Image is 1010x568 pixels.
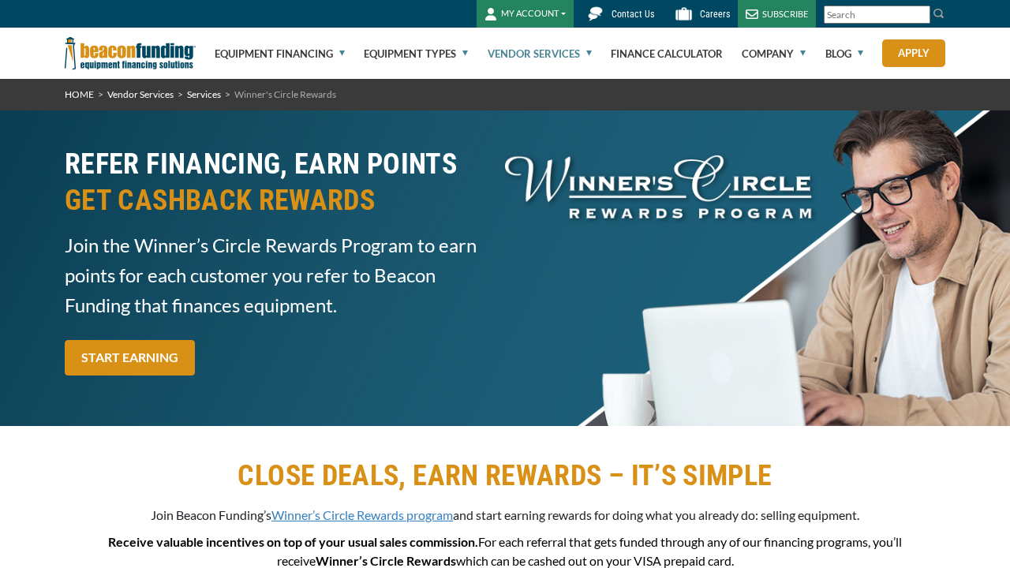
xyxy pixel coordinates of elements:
[107,88,174,100] a: Vendor Services
[65,506,945,525] p: Join Beacon Funding’s and start earning rewards for doing what you already do: selling equipment.
[108,534,478,549] strong: Receive valuable incentives on top of your usual sales commission.
[65,146,496,219] h2: REFER FINANCING, EARN POINTS
[488,28,592,79] a: Vendor Services
[933,7,945,20] img: Search
[215,28,345,79] a: Equipment Financing
[234,88,336,100] span: Winner's Circle Rewards
[700,9,730,20] span: Careers
[364,28,468,79] a: Equipment Types
[612,9,654,20] span: Contact Us
[271,507,453,522] a: Winner’s Circle Rewards program
[65,88,94,100] a: HOME
[316,553,456,568] strong: Winner’s Circle Rewards
[825,28,863,79] a: Blog
[65,458,945,494] h2: CLOSE DEALS, EARN REWARDS – IT’S SIMPLE
[611,28,723,79] a: Finance Calculator
[65,230,496,320] span: Join the Winner’s Circle Rewards Program to earn points for each customer you refer to Beacon Fun...
[742,28,806,79] a: Company
[882,39,945,67] a: Apply
[65,28,196,79] img: Beacon Funding Corporation logo
[65,182,496,219] span: GET CASHBACK REWARDS
[914,9,926,21] a: Clear search text
[65,340,195,376] a: START EARNING
[824,6,930,24] input: Search
[187,88,221,100] a: Services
